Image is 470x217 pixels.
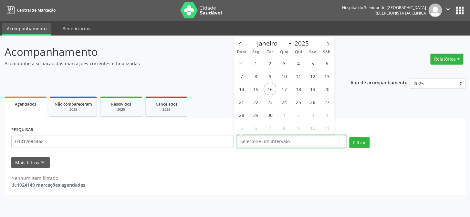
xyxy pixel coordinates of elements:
[17,7,56,13] span: Central de Marcação
[306,121,319,134] span: Outubro 10, 2025
[292,70,305,82] span: Setembro 11, 2025
[235,108,248,121] span: Setembro 28, 2025
[293,39,314,47] input: Year
[17,182,85,188] strong: 1924149 marcações agendadas
[306,70,319,82] span: Setembro 12, 2025
[39,159,46,166] i: keyboard_arrow_down
[11,125,33,135] label: PESQUISAR
[264,108,276,121] span: Setembro 30, 2025
[292,57,305,69] span: Setembro 4, 2025
[234,50,248,54] span: Dom
[306,57,319,69] span: Setembro 5, 2025
[249,108,262,121] span: Setembro 29, 2025
[235,121,248,134] span: Outubro 5, 2025
[278,121,290,134] span: Outubro 8, 2025
[292,96,305,108] span: Setembro 25, 2025
[2,23,51,36] a: Acompanhamento
[105,107,137,112] div: 2025
[264,57,276,69] span: Setembro 2, 2025
[291,50,305,54] span: Qui
[292,121,305,134] span: Outubro 9, 2025
[278,70,290,82] span: Setembro 10, 2025
[235,57,248,69] span: Agosto 31, 2025
[292,108,305,121] span: Outubro 2, 2025
[237,135,346,148] input: Selecione um intervalo
[58,23,95,34] a: Beneficiários
[150,107,183,112] div: 2025
[292,83,305,95] span: Setembro 18, 2025
[319,50,334,54] span: Sáb
[11,175,85,181] div: Nenhum item filtrado
[278,96,290,108] span: Setembro 24, 2025
[320,96,333,108] span: Setembro 27, 2025
[305,50,319,54] span: Sex
[249,83,262,95] span: Setembro 15, 2025
[55,107,92,112] div: 2025
[111,101,131,107] span: Resolvidos
[156,101,177,107] span: Cancelados
[278,108,290,121] span: Outubro 1, 2025
[306,83,319,95] span: Setembro 19, 2025
[277,50,291,54] span: Qua
[278,57,290,69] span: Setembro 3, 2025
[11,135,234,148] input: Nome, código do beneficiário ou CPF
[350,78,407,86] p: Ano de acompanhamento
[306,96,319,108] span: Setembro 26, 2025
[5,5,56,15] a: Central de Marcação
[264,83,276,95] span: Setembro 16, 2025
[15,101,36,107] span: Agendados
[342,5,426,10] div: Hospital do Servidor do [GEOGRAPHIC_DATA]
[442,4,454,17] button: 
[278,83,290,95] span: Setembro 17, 2025
[263,50,277,54] span: Ter
[320,121,333,134] span: Outubro 11, 2025
[11,181,85,188] div: de
[254,39,293,48] select: Month
[264,121,276,134] span: Outubro 7, 2025
[320,70,333,82] span: Setembro 13, 2025
[430,54,463,65] button: Relatórios
[320,57,333,69] span: Setembro 6, 2025
[320,108,333,121] span: Outubro 4, 2025
[444,6,452,13] i: 
[249,96,262,108] span: Setembro 22, 2025
[55,101,92,107] span: Não compareceram
[264,96,276,108] span: Setembro 23, 2025
[235,96,248,108] span: Setembro 21, 2025
[374,10,426,16] span: Recepcionista da clínica
[454,5,465,16] button: apps
[11,157,50,168] button: Mais filtroskeyboard_arrow_down
[320,83,333,95] span: Setembro 20, 2025
[5,44,327,60] p: Acompanhamento
[235,83,248,95] span: Setembro 14, 2025
[264,70,276,82] span: Setembro 9, 2025
[428,4,442,17] img: img
[235,70,248,82] span: Setembro 7, 2025
[5,60,327,67] p: Acompanhe a situação das marcações correntes e finalizadas
[249,70,262,82] span: Setembro 8, 2025
[248,50,263,54] span: Seg
[306,108,319,121] span: Outubro 3, 2025
[249,57,262,69] span: Setembro 1, 2025
[349,137,370,148] button: Filtrar
[249,121,262,134] span: Outubro 6, 2025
